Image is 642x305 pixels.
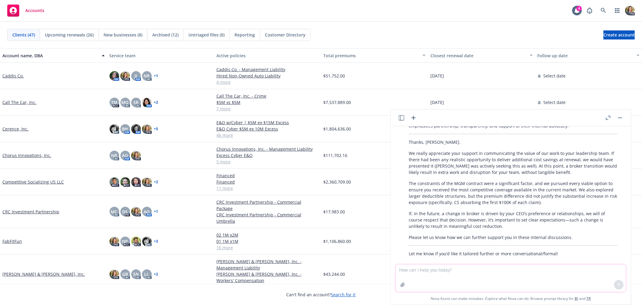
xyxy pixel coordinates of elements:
img: photo [142,177,152,187]
a: Call The Car, Inc. - Crime [216,93,319,99]
span: SR [133,99,138,105]
a: Accounts [5,2,47,19]
a: Caddis Co. - Management Liability [216,66,319,73]
img: photo [110,269,119,279]
a: Call The Car, Inc. [2,99,36,105]
span: Untriaged files (0) [188,32,225,38]
a: + 1 [154,74,158,78]
img: photo [625,6,635,15]
a: Caddis Co. [2,73,24,79]
a: Switch app [611,5,623,17]
button: Closest renewal date [428,48,535,63]
a: CRC Investment Partnership - Commercial Package [216,199,319,212]
a: + 5 [154,127,158,131]
div: Closest renewal date [430,52,526,59]
div: Follow up date [538,52,633,59]
a: 5 more [216,284,319,290]
a: 11 more [216,185,319,191]
a: [PERSON_NAME] & [PERSON_NAME], Inc. [2,271,85,277]
img: photo [120,177,130,187]
span: [DATE] [430,99,444,105]
span: Customer Directory [265,32,305,38]
span: JJ [135,73,137,79]
a: 5 more [216,159,319,165]
a: 16 more [216,244,319,251]
a: [PERSON_NAME] & [PERSON_NAME], Inc. - Workers' Compensation [216,271,319,284]
a: Chorus Innovations, Inc. - Management Liability [216,146,319,152]
a: Report a Bug [584,5,596,17]
span: $2,360,709.00 [324,179,351,185]
a: + 1 [154,210,158,213]
a: + 2 [154,180,158,184]
a: Search for it [331,292,356,297]
a: Financed [216,179,319,185]
span: LL [144,271,149,277]
span: [DATE] [430,73,444,79]
span: DS [123,209,128,215]
span: GB [122,271,128,277]
a: Hired Non-Owned Auto Liability [216,73,319,79]
a: Search [597,5,609,17]
span: Can't find an account? [287,291,356,298]
a: 46 more [216,132,319,138]
p: If, in the future, a change in broker is driven by your CEO’s preference or relationships, we wil... [409,210,618,229]
img: photo [131,124,141,134]
a: [PERSON_NAME] & [PERSON_NAME], Inc. - Management Liability [216,258,319,271]
p: We really appreciate your support in communicating the value of our work to your leadership team.... [409,150,618,175]
span: $17,983.00 [324,209,345,215]
a: Chorus Innovations, Inc. [2,152,51,159]
span: Reporting [234,32,255,38]
button: Active policies [214,48,321,63]
span: Archived (12) [152,32,178,38]
span: $1,106,860.00 [324,238,351,244]
button: Service team [107,48,214,63]
span: New businesses (8) [104,32,142,38]
p: Let me know if you’d like it tailored further or more conversational/formal! [409,250,618,257]
span: Nova Assist can make mistakes. Explore what Nova can do: Browse prompt library for and [431,292,591,305]
a: $5M xs $5M [216,99,319,105]
span: $1,804,636.00 [324,126,351,132]
a: Competitive Socializing US LLC [2,179,64,185]
img: photo [131,177,141,187]
span: TM [111,99,117,105]
a: + 3 [154,240,158,243]
span: AO [122,152,128,159]
span: $43,244.00 [324,271,345,277]
a: Cerence, Inc. [2,126,29,132]
img: photo [110,237,119,246]
div: Account name, DBA [2,52,98,59]
span: BH [122,126,128,132]
img: photo [120,71,130,81]
img: photo [131,151,141,160]
p: Thanks, [PERSON_NAME]. [409,139,618,145]
img: photo [131,237,141,246]
img: photo [131,207,141,216]
a: 4 more [216,79,319,85]
span: Select date [544,73,566,79]
span: MC [111,209,118,215]
a: Excess Cyber E&O [216,152,319,159]
span: Select date [544,99,566,105]
p: Please let us know how we can further support you in these internal discussions. [409,234,618,241]
span: $111,702.16 [324,152,348,159]
a: Financed [216,172,319,179]
img: photo [110,177,119,187]
span: $7,537,889.00 [324,99,351,105]
span: AO [144,209,150,215]
span: MQ [122,99,129,105]
span: NR [144,73,150,79]
span: SN [133,271,139,277]
a: E&O w/Cyber | $5M ex $15M Excess [216,119,319,126]
a: + 2 [154,101,158,104]
img: photo [110,124,119,134]
div: Service team [110,52,212,59]
a: BI [575,296,578,301]
a: FabFitFun [2,238,22,244]
a: 02 1M x2M [216,232,319,238]
div: Active policies [216,52,319,59]
span: Create account [603,29,635,41]
button: Total premiums [321,48,428,63]
a: CRC Investment Partnership [2,209,59,215]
